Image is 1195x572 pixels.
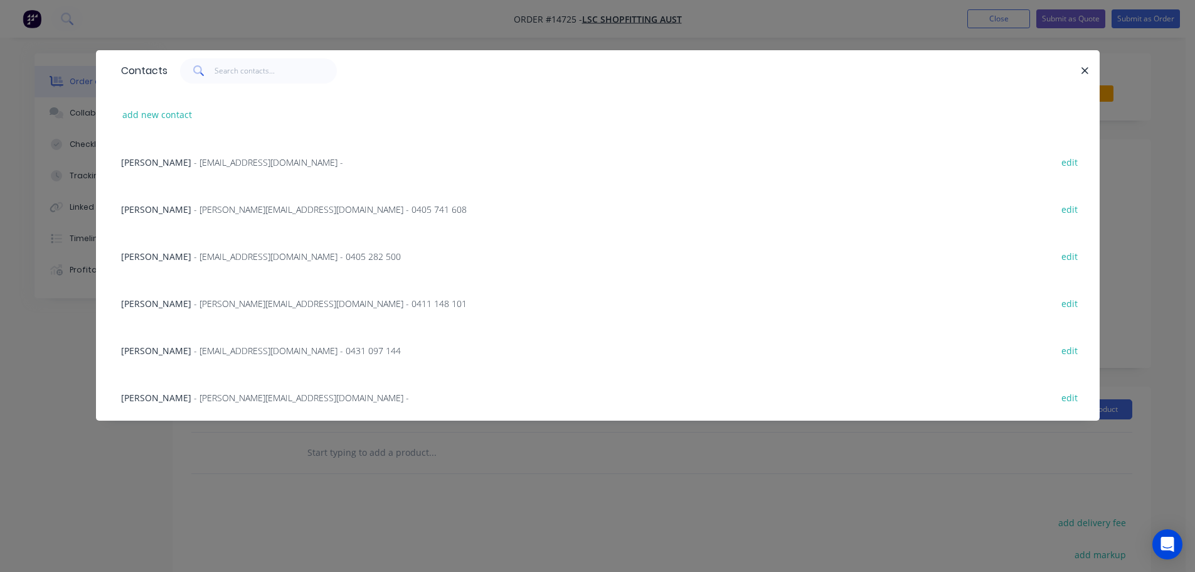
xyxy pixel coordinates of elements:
[116,106,199,123] button: add new contact
[194,345,401,357] span: - [EMAIL_ADDRESS][DOMAIN_NAME] - 0431 097 144
[215,58,337,84] input: Search contacts...
[194,203,467,215] span: - [PERSON_NAME][EMAIL_ADDRESS][DOMAIN_NAME] - 0405 741 608
[1055,342,1085,359] button: edit
[121,203,191,215] span: [PERSON_NAME]
[121,156,191,168] span: [PERSON_NAME]
[121,392,191,404] span: [PERSON_NAME]
[194,156,343,168] span: - [EMAIL_ADDRESS][DOMAIN_NAME] -
[121,251,191,262] span: [PERSON_NAME]
[1055,294,1085,311] button: edit
[194,298,467,310] span: - [PERSON_NAME][EMAIL_ADDRESS][DOMAIN_NAME] - 0411 148 101
[194,392,409,404] span: - [PERSON_NAME][EMAIL_ADDRESS][DOMAIN_NAME] -
[1055,389,1085,406] button: edit
[121,345,191,357] span: [PERSON_NAME]
[194,251,401,262] span: - [EMAIL_ADDRESS][DOMAIN_NAME] - 0405 282 500
[1055,247,1085,264] button: edit
[1055,200,1085,217] button: edit
[1055,153,1085,170] button: edit
[115,51,167,91] div: Contacts
[121,298,191,310] span: [PERSON_NAME]
[1152,529,1182,559] div: Open Intercom Messenger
